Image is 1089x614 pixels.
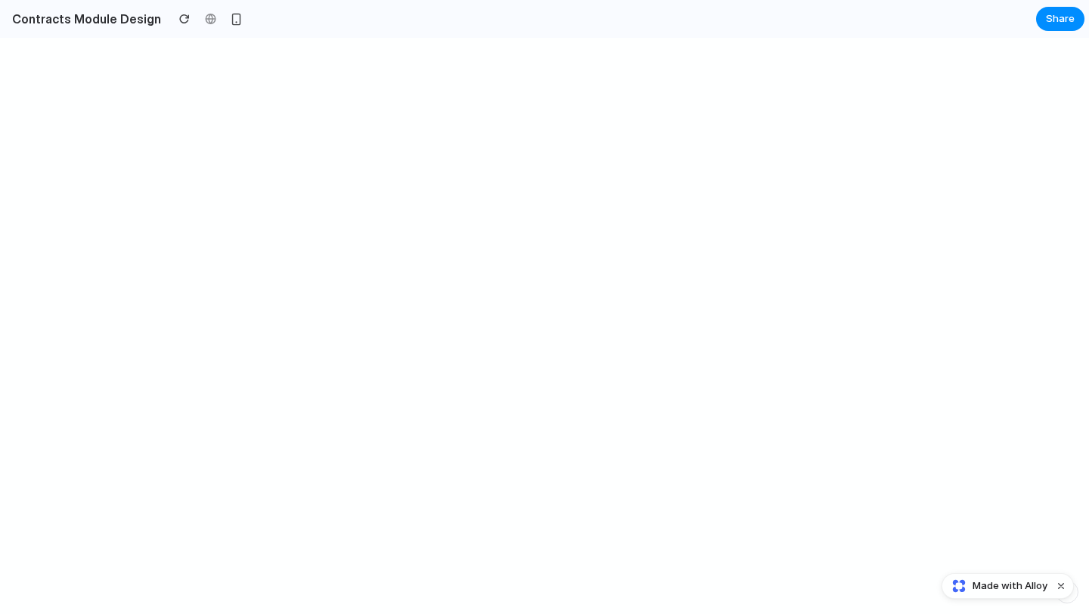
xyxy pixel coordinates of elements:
span: Made with Alloy [973,578,1047,594]
button: Share [1036,7,1084,31]
button: Dismiss watermark [1052,577,1070,595]
span: Share [1046,11,1075,26]
a: Made with Alloy [942,578,1049,594]
h2: Contracts Module Design [6,10,161,28]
